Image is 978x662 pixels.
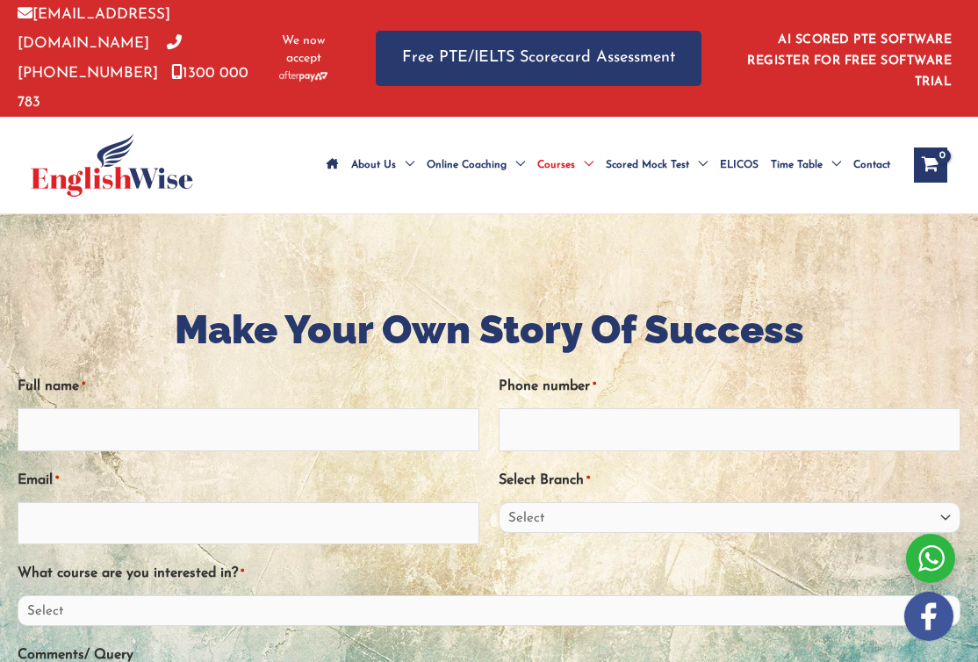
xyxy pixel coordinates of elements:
a: View Shopping Cart, empty [914,148,947,183]
span: Menu Toggle [823,134,841,196]
a: AI SCORED PTE SOFTWARE REGISTER FOR FREE SOFTWARE TRIAL [747,33,952,89]
a: Contact [847,134,896,196]
span: We now accept [276,32,332,68]
span: Contact [853,134,890,196]
img: Afterpay-Logo [279,71,327,81]
span: Menu Toggle [575,134,593,196]
img: white-facebook.png [904,592,953,641]
a: [EMAIL_ADDRESS][DOMAIN_NAME] [18,7,170,51]
a: About UsMenu Toggle [345,134,421,196]
a: 1300 000 783 [18,66,248,110]
aside: Header Widget 1 [737,19,960,97]
span: Menu Toggle [396,134,414,196]
img: cropped-ew-logo [31,133,193,197]
span: Courses [537,134,575,196]
span: Time Table [771,134,823,196]
a: Scored Mock TestMenu Toggle [600,134,714,196]
h1: Make Your Own Story Of Success [18,302,960,357]
nav: Site Navigation: Main Menu [320,134,896,196]
span: Online Coaching [427,134,507,196]
label: Email [18,466,59,495]
label: Select Branch [499,466,590,495]
span: ELICOS [720,134,759,196]
a: [PHONE_NUMBER] [18,36,182,80]
label: Full name [18,372,85,401]
a: CoursesMenu Toggle [531,134,600,196]
span: About Us [351,134,396,196]
label: Phone number [499,372,596,401]
a: Online CoachingMenu Toggle [421,134,531,196]
a: Free PTE/IELTS Scorecard Assessment [376,31,701,86]
a: ELICOS [714,134,765,196]
label: What course are you interested in? [18,559,244,588]
span: Menu Toggle [689,134,708,196]
a: Time TableMenu Toggle [765,134,847,196]
span: Menu Toggle [507,134,525,196]
span: Scored Mock Test [606,134,689,196]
